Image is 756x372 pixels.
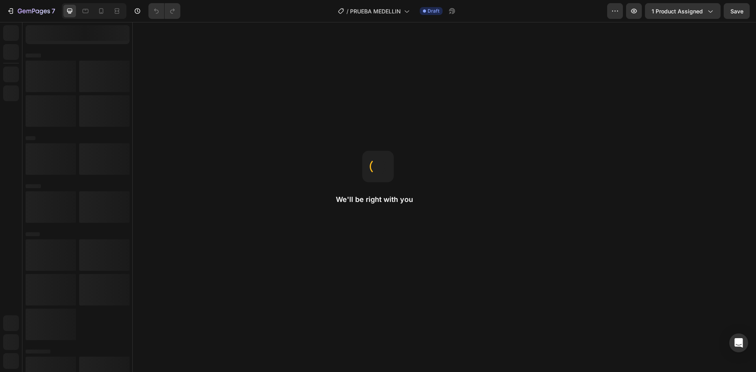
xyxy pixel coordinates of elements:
button: Save [724,3,750,19]
h2: We'll be right with you [336,195,420,204]
button: 1 product assigned [645,3,721,19]
div: Undo/Redo [148,3,180,19]
span: / [346,7,348,15]
button: 7 [3,3,59,19]
span: 1 product assigned [652,7,703,15]
p: 7 [52,6,55,16]
span: PRUEBA MEDELLIN [350,7,401,15]
span: Save [730,8,743,15]
div: Open Intercom Messenger [729,333,748,352]
span: Draft [428,7,439,15]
